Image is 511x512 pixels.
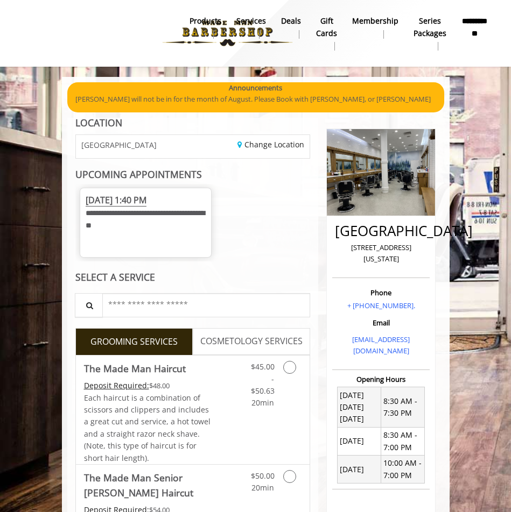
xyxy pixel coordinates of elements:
b: Series packages [414,15,446,39]
a: Gift cardsgift cards [309,13,345,53]
b: Services [236,15,266,27]
b: Deals [281,15,301,27]
span: [GEOGRAPHIC_DATA] [81,141,157,149]
td: 8:30 AM - 7:00 PM [381,427,425,455]
a: Productsproducts [182,13,229,41]
a: Change Location [237,139,304,150]
b: UPCOMING APPOINTMENTS [75,168,202,181]
b: gift cards [316,15,337,39]
div: SELECT A SERVICE [75,272,311,282]
span: 20min [251,482,274,493]
button: Service Search [75,293,103,317]
span: COSMETOLOGY SERVICES [200,335,303,349]
td: [DATE] [338,456,381,483]
b: The Made Man Haircut [84,361,186,376]
img: Made Man Barbershop logo [153,4,302,63]
p: [STREET_ADDRESS][US_STATE] [335,242,427,265]
p: [PERSON_NAME] will not be in for the month of August. Please Book with [PERSON_NAME], or [PERSON_... [75,94,436,105]
span: 20min [251,397,274,408]
a: ServicesServices [229,13,274,41]
b: Membership [352,15,398,27]
div: $48.00 [84,380,213,392]
td: 8:30 AM - 7:30 PM [381,387,425,428]
span: GROOMING SERVICES [90,335,178,349]
a: Series packagesSeries packages [406,13,454,53]
span: $45.00 - $50.63 [251,361,275,396]
b: The Made Man Senior [PERSON_NAME] Haircut [84,470,213,500]
a: MembershipMembership [345,13,406,41]
td: [DATE] [338,427,381,455]
h2: [GEOGRAPHIC_DATA] [335,223,427,239]
a: DealsDeals [274,13,309,41]
span: $50.00 [251,471,275,481]
b: Announcements [229,82,282,94]
span: Each haircut is a combination of scissors and clippers and includes a great cut and service, a ho... [84,393,211,463]
b: products [190,15,221,27]
h3: Opening Hours [332,375,430,383]
a: + [PHONE_NUMBER]. [347,301,415,310]
h3: Phone [335,289,427,296]
span: [DATE] 1:40 PM [86,194,146,207]
td: 10:00 AM - 7:00 PM [381,456,425,483]
h3: Email [335,319,427,326]
td: [DATE] [DATE] [DATE] [338,387,381,428]
b: LOCATION [75,116,122,129]
span: This service needs some Advance to be paid before we block your appointment [84,380,149,390]
a: [EMAIL_ADDRESS][DOMAIN_NAME] [352,335,410,355]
